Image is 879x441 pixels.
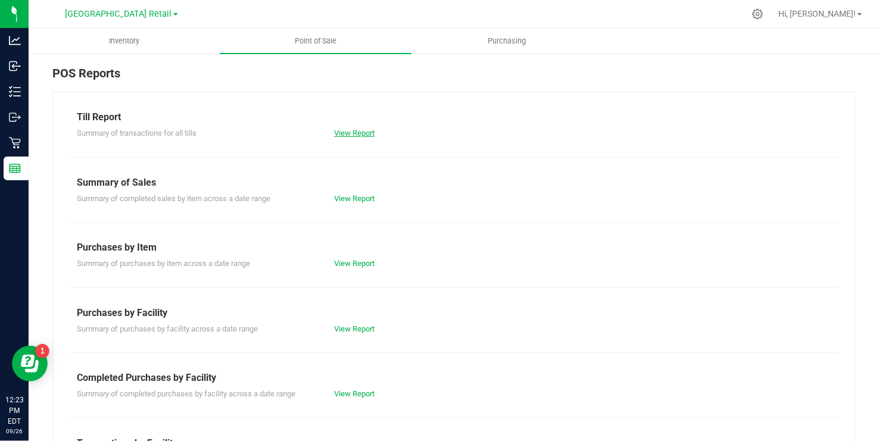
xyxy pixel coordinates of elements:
div: Manage settings [750,8,765,20]
a: View Report [334,259,375,268]
a: Purchasing [412,29,603,54]
span: Summary of purchases by facility across a date range [77,324,258,333]
inline-svg: Retail [9,137,21,149]
span: Summary of transactions for all tills [77,129,197,137]
div: Summary of Sales [77,176,831,190]
a: View Report [334,194,375,203]
inline-svg: Outbound [9,111,21,123]
iframe: Resource center unread badge [35,344,49,358]
inline-svg: Inbound [9,60,21,72]
span: [GEOGRAPHIC_DATA] Retail [66,9,172,19]
a: View Report [334,324,375,333]
p: 12:23 PM EDT [5,395,23,427]
a: Inventory [29,29,220,54]
span: Inventory [93,36,155,46]
a: Point of Sale [220,29,411,54]
div: Completed Purchases by Facility [77,371,831,385]
span: Hi, [PERSON_NAME]! [779,9,856,18]
div: Purchases by Facility [77,306,831,320]
span: Summary of purchases by item across a date range [77,259,250,268]
p: 09/26 [5,427,23,436]
span: Purchasing [472,36,542,46]
inline-svg: Reports [9,162,21,174]
div: POS Reports [52,64,855,92]
a: View Report [334,129,375,137]
div: Till Report [77,110,831,124]
span: Summary of completed purchases by facility across a date range [77,389,295,398]
inline-svg: Inventory [9,86,21,98]
inline-svg: Analytics [9,35,21,46]
a: View Report [334,389,375,398]
iframe: Resource center [12,346,48,381]
div: Purchases by Item [77,240,831,255]
span: Point of Sale [279,36,353,46]
span: Summary of completed sales by item across a date range [77,194,270,203]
